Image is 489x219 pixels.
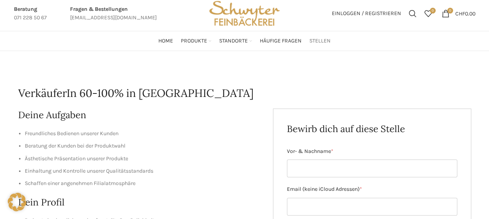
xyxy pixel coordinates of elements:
[420,6,436,21] a: 0
[260,33,302,49] a: Häufige Fragen
[405,6,420,21] a: Suchen
[25,154,262,163] li: Ästhetische Präsentation unserer Produkte
[206,10,282,16] a: Site logo
[25,142,262,150] li: Beratung der Kunden bei der Produktwahl
[25,167,262,175] li: Einhaltung und Kontrolle unserer Qualitätsstandards
[438,6,479,21] a: 0 CHF0.00
[287,185,457,194] label: Email (keine iCloud Adressen)
[287,147,457,156] label: Vor- & Nachname
[25,129,262,138] li: Freundliches Bedienen unserer Kunden
[158,33,173,49] a: Home
[18,109,262,122] h2: Deine Aufgaben
[70,5,157,22] a: Infobox link
[332,11,401,16] span: Einloggen / Registrieren
[158,37,173,45] span: Home
[219,37,248,45] span: Standorte
[420,6,436,21] div: Meine Wunschliste
[430,8,436,14] span: 0
[219,33,252,49] a: Standorte
[260,37,302,45] span: Häufige Fragen
[18,86,471,101] h1: VerkäuferIn 60-100% in [GEOGRAPHIC_DATA]
[309,37,331,45] span: Stellen
[18,196,262,209] h2: Dein Profil
[455,10,475,17] bdi: 0.00
[455,10,465,17] span: CHF
[447,8,453,14] span: 0
[181,37,207,45] span: Produkte
[10,33,479,49] div: Main navigation
[328,6,405,21] a: Einloggen / Registrieren
[14,5,47,22] a: Infobox link
[181,33,211,49] a: Produkte
[309,33,331,49] a: Stellen
[287,122,457,136] h2: Bewirb dich auf diese Stelle
[25,179,262,188] li: Schaffen einer angenehmen Filialatmosphäre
